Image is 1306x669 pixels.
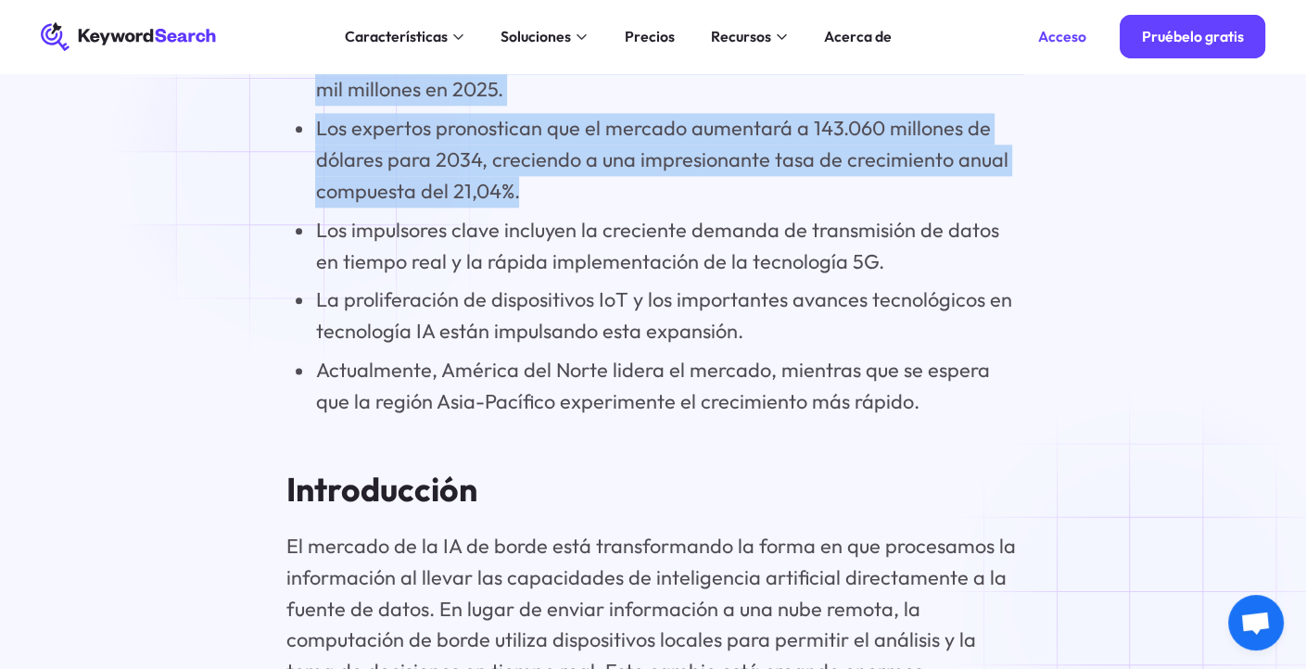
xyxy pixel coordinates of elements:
a: Acceso [1017,15,1109,58]
font: Los expertos pronostican que el mercado aumentará a 143.060 millones de dólares para 2034, crecie... [315,115,1008,204]
font: Los impulsores clave incluyen la creciente demanda de transmisión de datos en tiempo real y la rá... [315,217,998,274]
font: La proliferación de dispositivos IoT y los importantes avances tecnológicos en tecnología IA está... [315,286,1011,344]
font: Características [345,27,448,45]
a: Precios [614,22,686,52]
font: Recursos [711,27,771,45]
font: Acerca de [824,27,892,45]
font: Introducción [286,468,477,510]
font: Pruébelo gratis [1142,27,1244,45]
font: Acceso [1038,27,1086,45]
div: Chat abierto [1228,595,1284,650]
font: Actualmente, América del Norte lidera el mercado, mientras que se espera que la región Asia-Pacíf... [315,357,989,414]
font: Soluciones [501,27,571,45]
font: Precios [624,27,674,45]
a: Acerca de [813,22,903,52]
a: Pruébelo gratis [1120,15,1265,58]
